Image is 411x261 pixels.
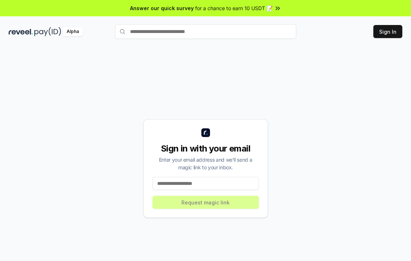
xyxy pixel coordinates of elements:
[63,27,83,36] div: Alpha
[195,4,273,12] span: for a chance to earn 10 USDT 📝
[34,27,61,36] img: pay_id
[130,4,194,12] span: Answer our quick survey
[9,27,33,36] img: reveel_dark
[373,25,402,38] button: Sign In
[152,156,259,171] div: Enter your email address and we’ll send a magic link to your inbox.
[201,128,210,137] img: logo_small
[152,143,259,154] div: Sign in with your email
